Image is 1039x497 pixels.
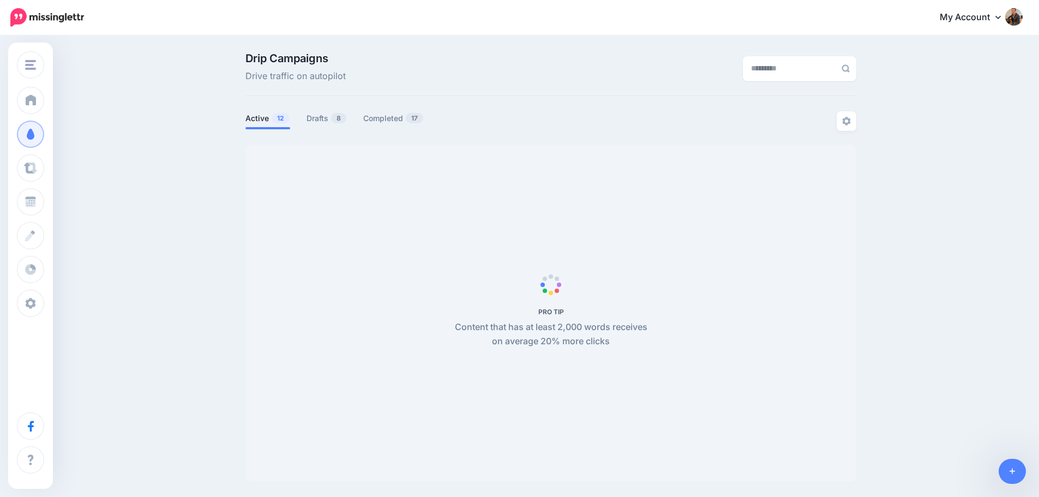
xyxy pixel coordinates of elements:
[449,308,653,316] h5: PRO TIP
[331,113,346,123] span: 8
[25,60,36,70] img: menu.png
[842,64,850,73] img: search-grey-6.png
[406,113,423,123] span: 17
[363,112,424,125] a: Completed17
[10,8,84,27] img: Missinglettr
[245,69,346,83] span: Drive traffic on autopilot
[245,53,346,64] span: Drip Campaigns
[929,4,1023,31] a: My Account
[842,117,851,125] img: settings-grey.png
[449,320,653,349] p: Content that has at least 2,000 words receives on average 20% more clicks
[272,113,290,123] span: 12
[245,112,290,125] a: Active12
[307,112,347,125] a: Drafts8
